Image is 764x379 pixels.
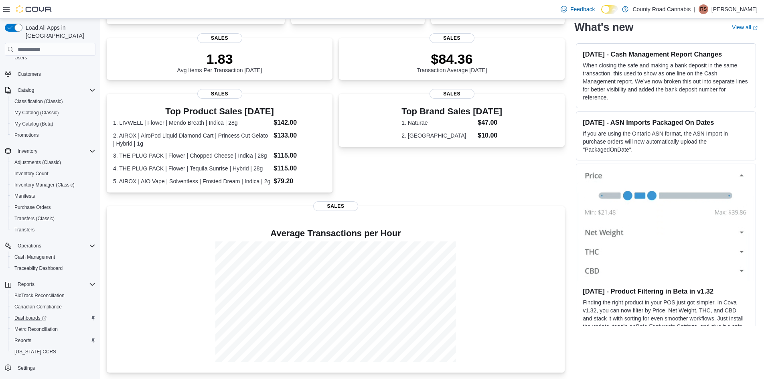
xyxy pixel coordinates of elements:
button: Inventory Manager (Classic) [8,179,99,191]
p: Finding the right product in your POS just got simpler. In Cova v1.32, you can now filter by Pric... [583,298,749,338]
button: Transfers [8,224,99,235]
span: Inventory Count [14,170,49,177]
a: Transfers (Classic) [11,214,58,223]
button: Reports [14,280,38,289]
span: Traceabilty Dashboard [14,265,63,272]
button: BioTrack Reconciliation [8,290,99,301]
button: Settings [2,362,99,374]
span: Inventory [14,146,95,156]
p: If you are using the Ontario ASN format, the ASN Import in purchase orders will now automatically... [583,130,749,154]
p: $84.36 [417,51,487,67]
span: Traceabilty Dashboard [11,263,95,273]
a: View allExternal link [732,24,758,30]
button: Traceabilty Dashboard [8,263,99,274]
a: My Catalog (Classic) [11,108,62,118]
span: Sales [430,33,474,43]
span: Transfers [14,227,34,233]
span: Sales [197,33,242,43]
a: Customers [14,69,44,79]
p: County Road Cannabis [632,4,691,14]
dt: 3. THE PLUG PACK | Flower | Chopped Cheese | Indica | 28g [113,152,270,160]
button: Catalog [2,85,99,96]
span: Promotions [11,130,95,140]
a: Classification (Classic) [11,97,66,106]
a: Inventory Manager (Classic) [11,180,78,190]
dd: $79.20 [274,176,326,186]
button: Manifests [8,191,99,202]
p: [PERSON_NAME] [711,4,758,14]
a: Canadian Compliance [11,302,65,312]
span: Dashboards [11,313,95,323]
p: | [694,4,695,14]
button: Classification (Classic) [8,96,99,107]
span: Sales [197,89,242,99]
span: My Catalog (Beta) [11,119,95,129]
span: Users [14,55,27,61]
a: BioTrack Reconciliation [11,291,68,300]
em: Beta Features [636,323,671,329]
a: Settings [14,363,38,373]
button: Promotions [8,130,99,141]
span: Transfers (Classic) [11,214,95,223]
span: Washington CCRS [11,347,95,357]
dd: $10.00 [478,131,502,140]
span: RS [700,4,707,14]
p: When closing the safe and making a bank deposit in the same transaction, this used to show as one... [583,61,749,101]
button: Inventory [2,146,99,157]
button: Inventory [14,146,41,156]
span: Reports [11,336,95,345]
span: My Catalog (Classic) [14,109,59,116]
p: 1.83 [177,51,262,67]
a: Metrc Reconciliation [11,324,61,334]
button: Metrc Reconciliation [8,324,99,335]
button: My Catalog (Beta) [8,118,99,130]
h4: Average Transactions per Hour [113,229,558,238]
dd: $115.00 [274,164,326,173]
span: Transfers (Classic) [14,215,55,222]
span: Canadian Compliance [14,304,62,310]
span: My Catalog (Classic) [11,108,95,118]
dt: 2. AIROX | AiroPod Liquid Diamond Cart | Princess Cut Gelato | Hybrid | 1g [113,132,270,148]
dd: $142.00 [274,118,326,128]
dt: 4. THE PLUG PACK | Flower | Tequila Sunrise | Hybrid | 28g [113,164,270,172]
span: Adjustments (Classic) [14,159,61,166]
span: Metrc Reconciliation [11,324,95,334]
span: Dashboards [14,315,47,321]
span: Users [11,53,95,63]
h3: [DATE] - Cash Management Report Changes [583,50,749,58]
dt: 1. LIVWELL | Flower | Mendo Breath | Indica | 28g [113,119,270,127]
dd: $115.00 [274,151,326,160]
a: Cash Management [11,252,58,262]
span: Purchase Orders [14,204,51,211]
a: Inventory Count [11,169,52,178]
span: Customers [18,71,41,77]
dt: 2. [GEOGRAPHIC_DATA] [401,132,474,140]
h3: [DATE] - ASN Imports Packaged On Dates [583,118,749,126]
button: Catalog [14,85,37,95]
span: Inventory [18,148,37,154]
button: Purchase Orders [8,202,99,213]
a: Transfers [11,225,38,235]
span: Feedback [570,5,595,13]
span: Inventory Manager (Classic) [14,182,75,188]
h3: Top Product Sales [DATE] [113,107,326,116]
div: Transaction Average [DATE] [417,51,487,73]
span: Cash Management [14,254,55,260]
dt: 5. AIROX | AIO Vape | Solventless | Frosted Dream | Indica | 2g [113,177,270,185]
span: Purchase Orders [11,203,95,212]
button: Transfers (Classic) [8,213,99,224]
span: Metrc Reconciliation [14,326,58,332]
img: Cova [16,5,52,13]
span: Operations [14,241,95,251]
span: Reports [14,280,95,289]
span: Canadian Compliance [11,302,95,312]
span: Classification (Classic) [11,97,95,106]
a: Users [11,53,30,63]
span: Manifests [11,191,95,201]
a: Dashboards [11,313,50,323]
span: Manifests [14,193,35,199]
dd: $133.00 [274,131,326,140]
span: BioTrack Reconciliation [11,291,95,300]
dt: 1. Naturae [401,119,474,127]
